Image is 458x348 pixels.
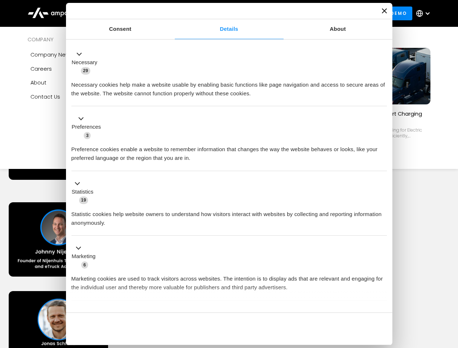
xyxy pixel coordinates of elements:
div: Marketing cookies are used to track visitors across websites. The intention is to display ads tha... [71,269,387,292]
div: Contact Us [30,93,60,101]
label: Necessary [72,58,98,67]
label: Statistics [72,188,94,196]
a: Contact Us [28,90,117,104]
button: Okay [282,318,387,339]
button: Close banner [382,8,387,13]
div: Necessary cookies help make a website usable by enabling basic functions like page navigation and... [71,75,387,98]
button: Statistics (19) [71,179,98,204]
div: Company news [30,51,73,59]
label: Preferences [72,123,101,131]
div: Statistic cookies help website owners to understand how visitors interact with websites by collec... [71,204,387,227]
a: Careers [28,62,117,76]
span: 3 [120,310,127,317]
span: 19 [79,196,88,204]
span: 3 [84,132,91,139]
a: Company news [28,48,117,62]
div: About [30,79,46,87]
a: About [28,76,117,90]
div: COMPANY [28,36,117,43]
button: Marketing (6) [71,244,100,269]
span: 29 [81,67,90,74]
button: Necessary (29) [71,50,102,75]
span: 6 [81,261,88,269]
div: Careers [30,65,52,73]
a: About [284,19,392,39]
button: Preferences (3) [71,115,106,140]
a: Details [175,19,284,39]
label: Marketing [72,252,96,261]
a: Consent [66,19,175,39]
button: Unclassified (3) [71,308,131,318]
div: Preference cookies enable a website to remember information that changes the way the website beha... [71,140,387,162]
